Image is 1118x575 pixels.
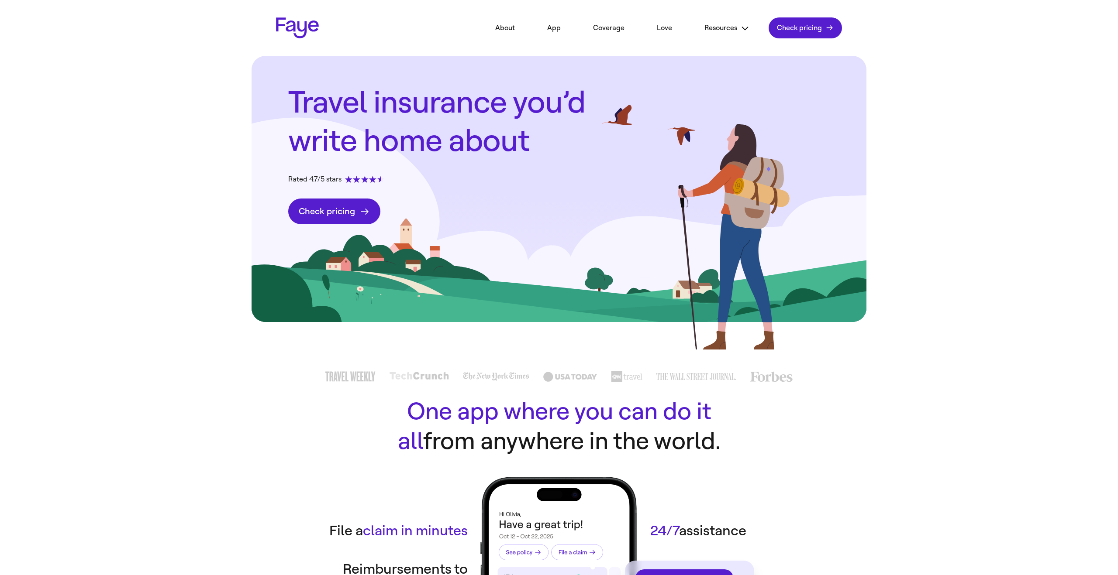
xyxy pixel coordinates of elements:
a: Faye Logo [276,17,319,38]
a: Love [644,18,685,38]
button: Resources [691,18,763,38]
div: File a [329,522,468,540]
a: About [482,18,528,38]
div: Rated 4.7/5 stars [288,174,384,185]
strong: claim in minutes [363,523,468,539]
a: Check pricing [288,199,380,224]
h2: from anywhere in the world. [384,397,734,456]
div: assistance [650,522,746,540]
a: App [534,18,574,38]
a: Coverage [580,18,638,38]
strong: One app where you can do it all [398,397,711,455]
strong: 24/7 [650,523,679,539]
a: Check pricing [769,17,842,38]
h1: Travel insurance you’d write home about [288,84,603,160]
